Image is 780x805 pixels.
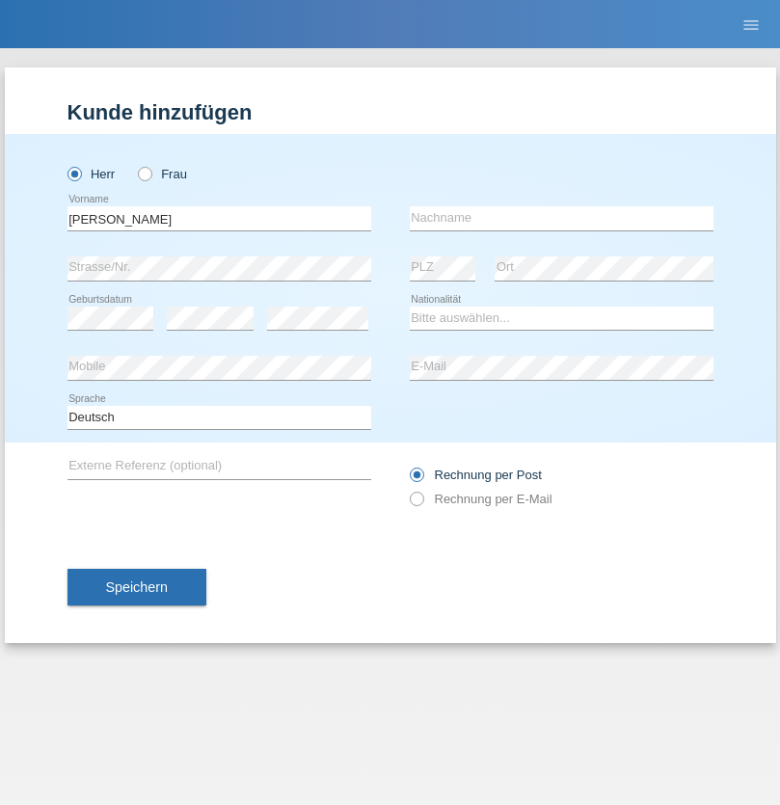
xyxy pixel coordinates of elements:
[138,167,187,181] label: Frau
[410,492,552,506] label: Rechnung per E-Mail
[741,15,761,35] i: menu
[138,167,150,179] input: Frau
[410,468,422,492] input: Rechnung per Post
[67,569,206,605] button: Speichern
[410,468,542,482] label: Rechnung per Post
[410,492,422,516] input: Rechnung per E-Mail
[67,100,713,124] h1: Kunde hinzufügen
[67,167,116,181] label: Herr
[106,579,168,595] span: Speichern
[67,167,80,179] input: Herr
[732,18,770,30] a: menu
